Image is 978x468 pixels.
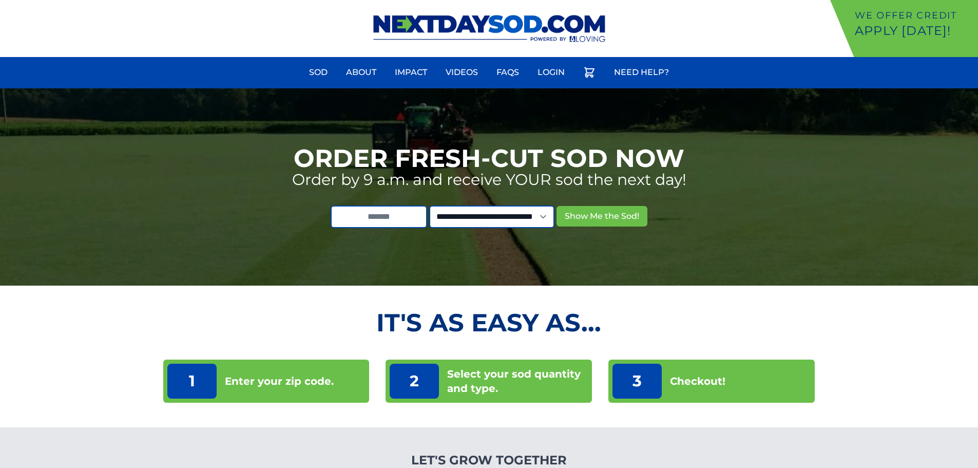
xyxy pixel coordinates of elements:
a: Need Help? [608,60,675,85]
p: Order by 9 a.m. and receive YOUR sod the next day! [292,171,686,189]
h1: Order Fresh-Cut Sod Now [294,146,684,171]
a: FAQs [490,60,525,85]
a: Login [531,60,571,85]
p: Select your sod quantity and type. [447,367,588,396]
p: We offer Credit [855,8,974,23]
p: Enter your zip code. [225,374,334,388]
p: 3 [612,364,662,399]
a: About [340,60,382,85]
a: Impact [389,60,433,85]
h2: It's as Easy As... [163,310,815,335]
a: Videos [439,60,484,85]
a: Sod [303,60,334,85]
button: Show Me the Sod! [557,206,647,227]
p: 2 [390,364,439,399]
p: Apply [DATE]! [855,23,974,39]
p: Checkout! [670,374,725,388]
p: 1 [167,364,217,399]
